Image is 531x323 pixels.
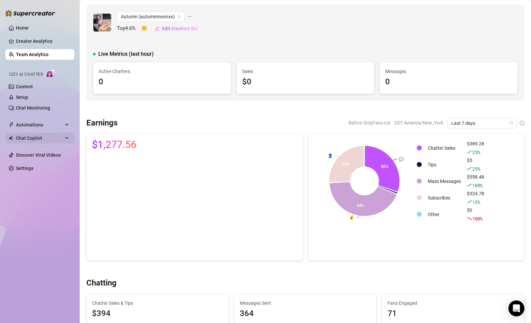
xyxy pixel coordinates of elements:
[86,118,118,128] h3: Earnings
[349,215,354,220] text: 💰
[451,118,513,128] span: Last 7 days
[92,307,223,320] span: $394
[467,140,484,156] div: $389.28
[177,15,181,19] span: team
[388,307,519,320] div: 71
[327,153,332,158] text: 👤
[16,25,29,31] a: Home
[520,121,524,125] span: info-circle
[16,95,28,100] a: Setup
[425,206,464,222] td: Other
[98,50,154,58] span: Live Metrics (last hour)
[509,121,513,125] span: calendar
[16,120,63,130] span: Automations
[16,133,63,143] span: Chat Copilot
[16,52,48,57] a: Team Analytics
[467,206,484,222] div: $0
[467,183,472,188] span: rise
[9,71,43,78] span: Izzy AI Chatter
[162,26,198,31] span: Edit Creator's Bio
[5,10,55,17] img: logo-BBDzfeDw.svg
[86,278,117,288] h3: Chatting
[472,199,480,205] span: 15 %
[508,300,524,316] div: Open Intercom Messenger
[16,84,33,89] a: Content
[9,122,14,127] span: thunderbolt
[16,105,50,111] a: Chat Monitoring
[121,12,181,22] span: Autumn (autumnmoonxx)
[467,150,472,154] span: rise
[242,68,369,75] span: Sales
[187,11,192,22] span: ellipsis
[399,156,404,161] text: 💬
[467,216,472,221] span: fall
[93,14,111,32] img: Autumn
[117,25,141,33] span: Top 4.6 %
[240,299,371,307] span: Messages Sent
[240,307,371,320] div: 364
[92,139,136,150] span: $1,277.56
[425,173,464,189] td: Mass Messages
[467,173,484,189] div: $558.48
[349,118,391,128] span: Before OnlyFans cut
[16,166,34,171] a: Settings
[385,76,512,88] div: 0
[395,118,443,128] span: EDT America/New_York
[92,299,223,307] span: Chatter Sales & Tips
[141,25,154,33] span: 🙂
[425,190,464,206] td: Subscribes
[472,149,480,155] span: 25 %
[388,299,519,307] span: Fans Engaged
[425,157,464,173] td: Tips
[16,152,61,158] a: Discover Viral Videos
[472,182,483,189] span: 109 %
[154,23,198,34] button: Edit Creator's Bio
[472,166,480,172] span: 25 %
[385,68,512,75] span: Messages
[155,26,159,31] span: edit
[472,215,483,222] span: 100 %
[467,190,484,206] div: $324.78
[16,36,69,46] a: Creator Analytics
[99,76,225,88] div: 0
[99,68,225,75] span: Active Chatters
[425,140,464,156] td: Chatter Sales
[467,157,484,173] div: $5
[467,200,472,204] span: rise
[467,166,472,171] span: rise
[9,136,13,140] img: Chat Copilot
[45,69,56,78] img: AI Chatter
[242,76,369,88] div: $0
